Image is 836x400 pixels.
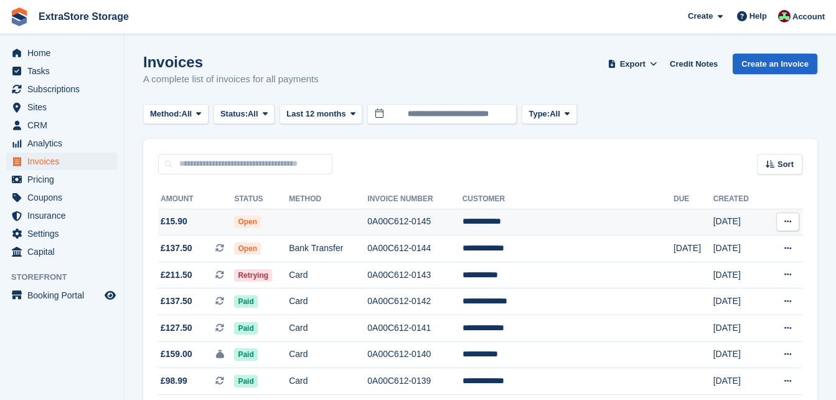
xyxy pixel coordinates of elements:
span: CRM [27,117,102,134]
span: Retrying [234,269,272,282]
td: 0A00C612-0145 [367,209,462,236]
span: Open [234,242,261,255]
span: All [248,108,258,120]
span: Coupons [27,189,102,206]
span: Capital [27,243,102,260]
a: menu [6,189,118,206]
a: menu [6,171,118,188]
td: 0A00C612-0140 [367,341,462,368]
th: Status [234,189,289,209]
td: Card [289,341,367,368]
td: [DATE] [713,341,765,368]
td: [DATE] [713,236,765,262]
span: Invoices [27,153,102,170]
img: Chelsea Parker [778,10,791,22]
a: menu [6,98,118,116]
span: £137.50 [161,295,192,308]
td: 0A00C612-0139 [367,368,462,395]
td: Card [289,368,367,395]
span: All [550,108,560,120]
span: Type: [528,108,550,120]
span: Storefront [11,271,124,283]
a: menu [6,287,118,304]
span: Settings [27,225,102,242]
span: £211.50 [161,269,192,282]
span: Sites [27,98,102,116]
td: Card [289,262,367,288]
td: Card [289,288,367,315]
span: Paid [234,322,257,335]
a: ExtraStore Storage [34,6,134,27]
button: Type: All [522,104,576,125]
button: Export [605,54,660,74]
img: stora-icon-8386f47178a22dfd0bd8f6a31ec36ba5ce8667c1dd55bd0f319d3a0aa187defe.svg [10,7,29,26]
th: Due [674,189,713,209]
a: Create an Invoice [733,54,817,74]
span: Account [792,11,825,23]
td: [DATE] [674,236,713,262]
td: [DATE] [713,288,765,315]
a: menu [6,62,118,80]
a: menu [6,207,118,224]
td: [DATE] [713,209,765,236]
span: £159.00 [161,348,192,361]
a: menu [6,44,118,62]
td: 0A00C612-0141 [367,315,462,342]
th: Created [713,189,765,209]
span: Booking Portal [27,287,102,304]
span: Sort [777,158,794,171]
button: Last 12 months [279,104,362,125]
span: £127.50 [161,321,192,335]
span: Subscriptions [27,80,102,98]
td: 0A00C612-0142 [367,288,462,315]
span: £15.90 [161,215,187,228]
a: menu [6,117,118,134]
span: Paid [234,348,257,361]
th: Invoice Number [367,189,462,209]
td: [DATE] [713,368,765,395]
a: menu [6,243,118,260]
a: menu [6,135,118,152]
td: [DATE] [713,262,765,288]
th: Method [289,189,367,209]
a: menu [6,225,118,242]
a: menu [6,80,118,98]
span: £98.99 [161,374,187,388]
a: Credit Notes [665,54,723,74]
span: Insurance [27,207,102,224]
span: Open [234,216,261,228]
td: 0A00C612-0143 [367,262,462,288]
p: A complete list of invoices for all payments [143,72,319,87]
span: All [182,108,192,120]
span: Last 12 months [286,108,345,120]
span: Paid [234,375,257,388]
span: Analytics [27,135,102,152]
span: Method: [150,108,182,120]
span: Status: [220,108,248,120]
th: Amount [158,189,234,209]
td: Card [289,315,367,342]
h1: Invoices [143,54,319,70]
td: Bank Transfer [289,236,367,262]
td: [DATE] [713,315,765,342]
a: menu [6,153,118,170]
span: Home [27,44,102,62]
td: 0A00C612-0144 [367,236,462,262]
button: Method: All [143,104,209,125]
span: Create [688,10,713,22]
span: Pricing [27,171,102,188]
span: Tasks [27,62,102,80]
th: Customer [463,189,674,209]
span: £137.50 [161,242,192,255]
span: Paid [234,295,257,308]
button: Status: All [214,104,275,125]
a: Preview store [103,288,118,303]
span: Help [749,10,767,22]
span: Export [620,58,646,70]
